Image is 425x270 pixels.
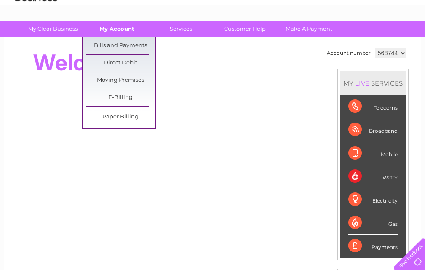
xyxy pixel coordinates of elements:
[321,36,347,42] a: Telecoms
[397,36,417,42] a: Log out
[86,37,155,54] a: Bills and Payments
[86,55,155,72] a: Direct Debit
[14,5,412,41] div: Clear Business is a trading name of Verastar Limited (registered in [GEOGRAPHIC_DATA] No. 3667643...
[15,22,58,48] img: logo.png
[274,21,344,37] a: Make A Payment
[86,72,155,89] a: Moving Premises
[348,235,398,257] div: Payments
[82,21,152,37] a: My Account
[340,71,406,95] div: MY SERVICES
[266,4,324,15] a: 0333 014 3131
[86,109,155,126] a: Paper Billing
[348,142,398,165] div: Mobile
[146,21,216,37] a: Services
[325,46,373,60] td: Account number
[210,21,280,37] a: Customer Help
[348,188,398,211] div: Electricity
[348,95,398,118] div: Telecoms
[86,89,155,106] a: E-Billing
[348,211,398,235] div: Gas
[352,36,364,42] a: Blog
[348,165,398,188] div: Water
[369,36,390,42] a: Contact
[353,79,371,87] div: LIVE
[348,118,398,142] div: Broadband
[277,36,293,42] a: Water
[298,36,316,42] a: Energy
[18,21,88,37] a: My Clear Business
